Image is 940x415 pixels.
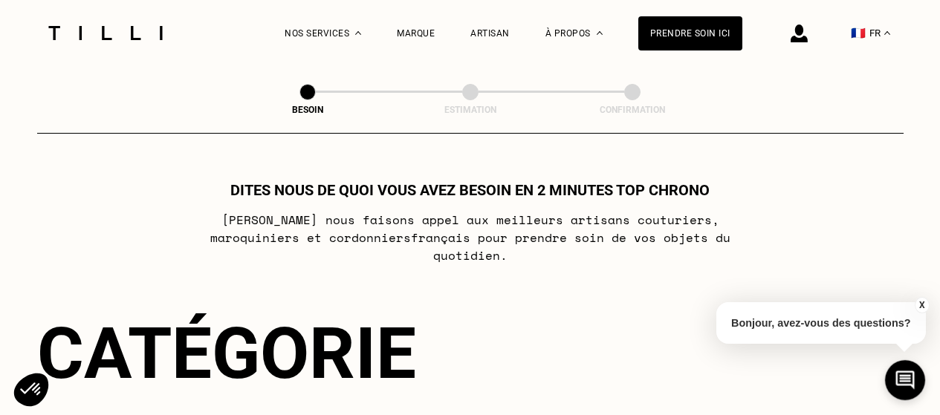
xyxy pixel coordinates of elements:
div: Besoin [233,105,382,115]
span: 🇫🇷 [851,26,866,40]
img: icône connexion [791,24,808,42]
img: Menu déroulant [355,31,361,35]
img: Menu déroulant à propos [597,31,603,35]
a: Prendre soin ici [638,16,742,50]
p: [PERSON_NAME] nous faisons appel aux meilleurs artisans couturiers , maroquiniers et cordonniers ... [175,211,765,264]
a: Artisan [470,28,510,39]
button: X [914,297,929,313]
div: Catégorie [37,312,904,395]
h1: Dites nous de quoi vous avez besoin en 2 minutes top chrono [230,181,710,199]
img: Logo du service de couturière Tilli [43,26,168,40]
a: Marque [397,28,435,39]
p: Bonjour, avez-vous des questions? [716,302,926,344]
img: menu déroulant [884,31,890,35]
div: Confirmation [558,105,707,115]
div: Estimation [396,105,545,115]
